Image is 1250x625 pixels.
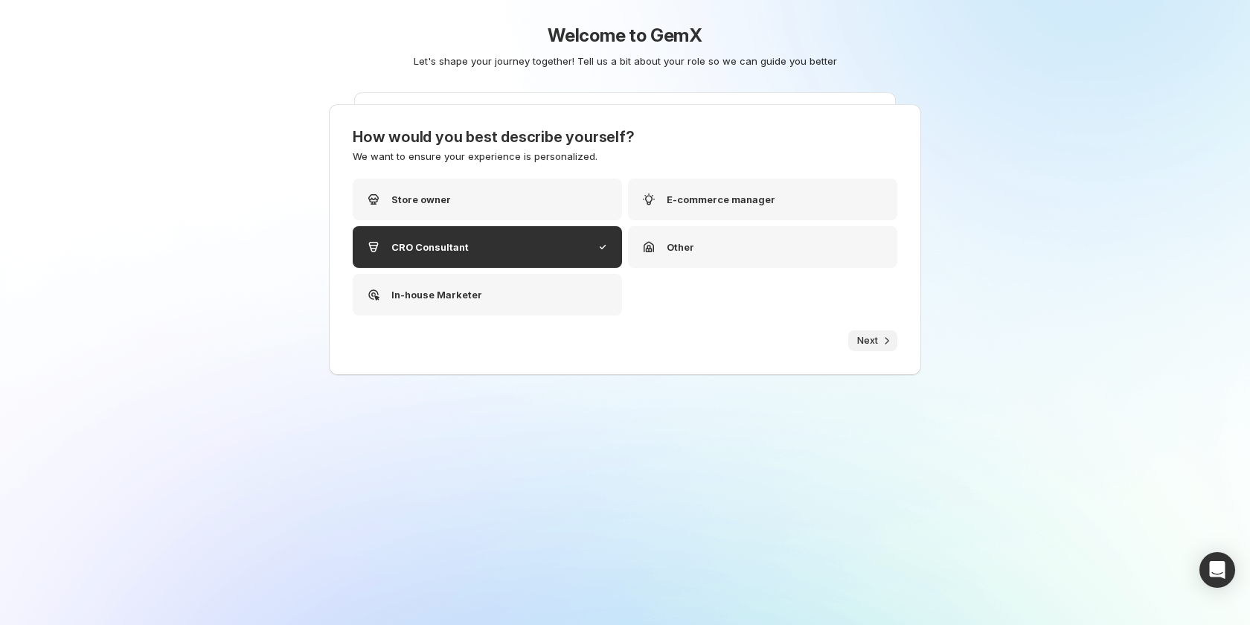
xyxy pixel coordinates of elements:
[353,150,597,162] span: We want to ensure your experience is personalized.
[667,192,775,207] p: E-commerce manager
[848,330,897,351] button: Next
[391,287,482,302] p: In-house Marketer
[667,240,694,254] p: Other
[391,192,451,207] p: Store owner
[278,54,972,68] p: Let's shape your journey together! Tell us a bit about your role so we can guide you better
[353,128,897,146] h3: How would you best describe yourself?
[1199,552,1235,588] div: Open Intercom Messenger
[857,335,878,347] span: Next
[272,24,978,48] h1: Welcome to GemX
[391,240,469,254] p: CRO Consultant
